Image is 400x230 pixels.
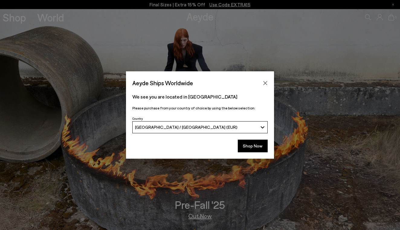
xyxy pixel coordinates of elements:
[261,79,270,88] button: Close
[238,140,268,152] button: Shop Now
[132,78,193,88] span: Aeyde Ships Worldwide
[132,105,268,111] p: Please purchase from your country of choice by using the below selection:
[132,93,268,100] p: We see you are located in [GEOGRAPHIC_DATA]
[135,125,237,130] span: [GEOGRAPHIC_DATA] / [GEOGRAPHIC_DATA] (EUR)
[132,117,143,120] span: Country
